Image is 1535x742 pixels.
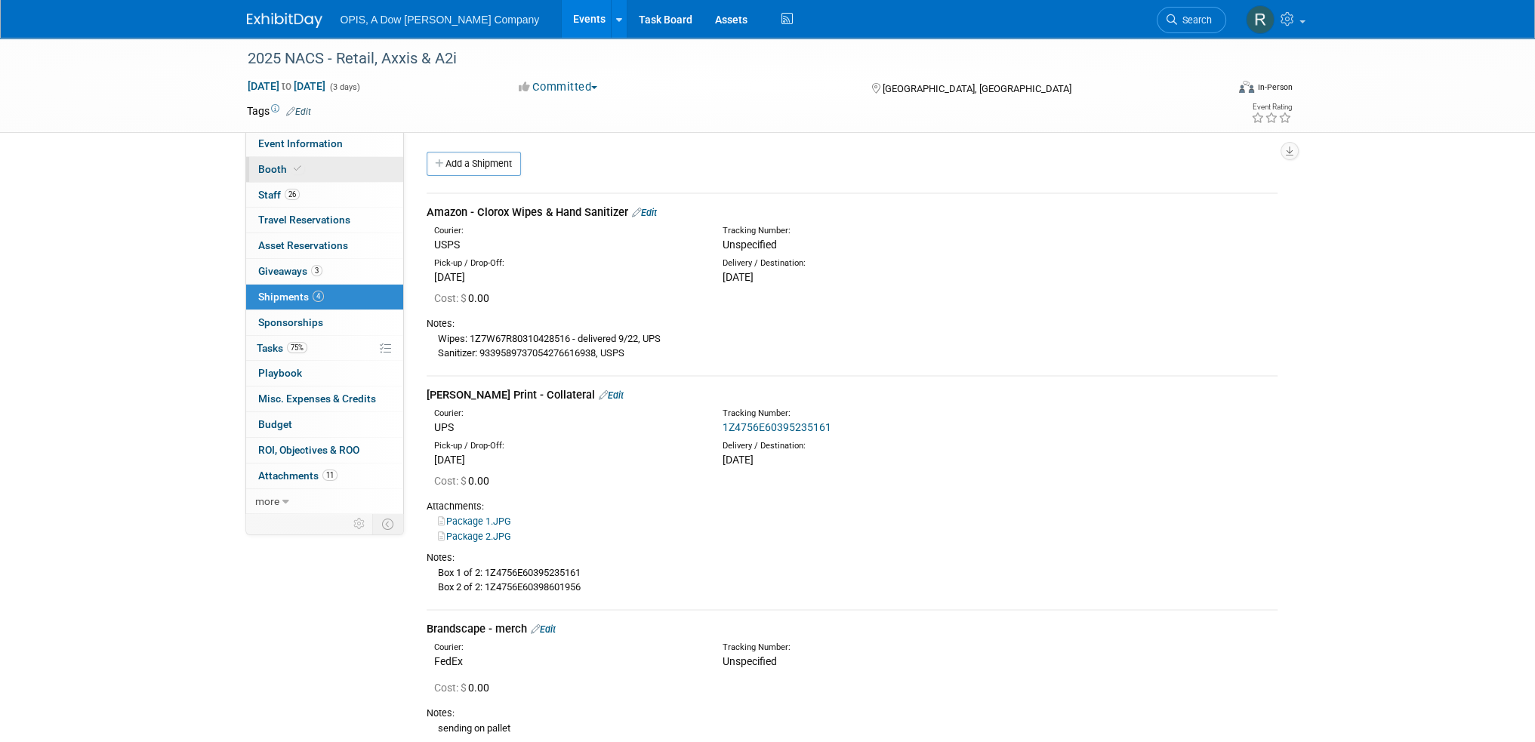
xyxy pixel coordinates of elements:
div: Notes: [427,551,1278,565]
a: Tasks75% [246,336,403,361]
div: 2025 NACS - Retail, Axxis & A2i [242,45,1204,72]
a: Misc. Expenses & Credits [246,386,403,411]
a: Edit [531,623,556,635]
a: Asset Reservations [246,233,403,258]
div: Pick-up / Drop-Off: [434,440,700,452]
a: Sponsorships [246,310,403,335]
a: 1Z4756E60395235161 [723,421,831,433]
div: UPS [434,420,700,435]
span: OPIS, A Dow [PERSON_NAME] Company [341,14,540,26]
span: Asset Reservations [258,239,348,251]
div: Tracking Number: [723,225,1061,237]
a: Travel Reservations [246,208,403,232]
span: Unspecified [723,655,777,667]
span: Booth [258,163,304,175]
div: Tracking Number: [723,642,1061,654]
div: Notes: [427,317,1278,331]
a: Search [1157,7,1226,33]
span: Cost: $ [434,292,468,304]
a: more [246,489,403,514]
div: [DATE] [434,269,700,285]
div: Event Format [1137,79,1293,101]
div: USPS [434,237,700,252]
span: ROI, Objectives & ROO [258,444,359,456]
span: Staff [258,189,300,201]
span: 26 [285,189,300,200]
span: 0.00 [434,682,495,694]
span: 4 [313,291,324,302]
a: Add a Shipment [427,152,521,176]
div: Brandscape - merch [427,621,1278,637]
span: [GEOGRAPHIC_DATA], [GEOGRAPHIC_DATA] [883,83,1071,94]
a: Attachments11 [246,463,403,488]
span: 0.00 [434,292,495,304]
span: Attachments [258,470,338,482]
div: Courier: [434,408,700,420]
div: Notes: [427,707,1278,720]
i: Booth reservation complete [294,165,301,173]
span: Playbook [258,367,302,379]
div: Tracking Number: [723,408,1061,420]
td: Personalize Event Tab Strip [347,514,373,534]
span: Giveaways [258,265,322,277]
span: Cost: $ [434,682,468,694]
div: Box 1 of 2: 1Z4756E60395235161 Box 2 of 2: 1Z4756E60398601956 [427,565,1278,594]
div: Delivery / Destination: [723,257,988,269]
a: Playbook [246,361,403,386]
a: Package 2.JPG [438,531,511,542]
div: sending on pallet [427,720,1278,736]
span: 3 [311,265,322,276]
button: Committed [513,79,603,95]
div: Event Rating [1250,103,1291,111]
div: [DATE] [434,452,700,467]
img: Format-Inperson.png [1239,81,1254,93]
a: Package 1.JPG [438,516,511,527]
div: [PERSON_NAME] Print - Collateral [427,387,1278,403]
span: Tasks [257,342,307,354]
span: (3 days) [328,82,360,92]
a: Budget [246,412,403,437]
div: Attachments: [427,500,1278,513]
div: Pick-up / Drop-Off: [434,257,700,269]
div: [DATE] [723,452,988,467]
span: Sponsorships [258,316,323,328]
a: Event Information [246,131,403,156]
img: ExhibitDay [247,13,322,28]
span: to [279,80,294,92]
div: Amazon - Clorox Wipes & Hand Sanitizer [427,205,1278,220]
span: Cost: $ [434,475,468,487]
span: 0.00 [434,475,495,487]
div: Delivery / Destination: [723,440,988,452]
span: 75% [287,342,307,353]
td: Toggle Event Tabs [372,514,403,534]
span: Budget [258,418,292,430]
div: Courier: [434,225,700,237]
img: Renee Ortner [1246,5,1275,34]
a: Edit [599,389,624,401]
span: Unspecified [723,239,777,251]
span: Misc. Expenses & Credits [258,393,376,405]
a: ROI, Objectives & ROO [246,438,403,463]
span: Search [1177,14,1212,26]
a: Giveaways3 [246,259,403,284]
td: Tags [247,103,311,119]
div: In-Person [1256,82,1292,93]
span: more [255,495,279,507]
span: [DATE] [DATE] [247,79,326,93]
span: Shipments [258,291,324,303]
a: Shipments4 [246,285,403,309]
div: FedEx [434,654,700,669]
div: [DATE] [723,269,988,285]
span: Event Information [258,137,343,149]
a: Staff26 [246,183,403,208]
span: 11 [322,470,338,481]
span: Travel Reservations [258,214,350,226]
div: Wipes: 1Z7W67R80310428516 - delivered 9/22, UPS Sanitizer: 9339589737054276616938, USPS [427,331,1278,360]
div: Courier: [434,642,700,654]
a: Edit [632,207,657,218]
a: Edit [286,106,311,117]
a: Booth [246,157,403,182]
